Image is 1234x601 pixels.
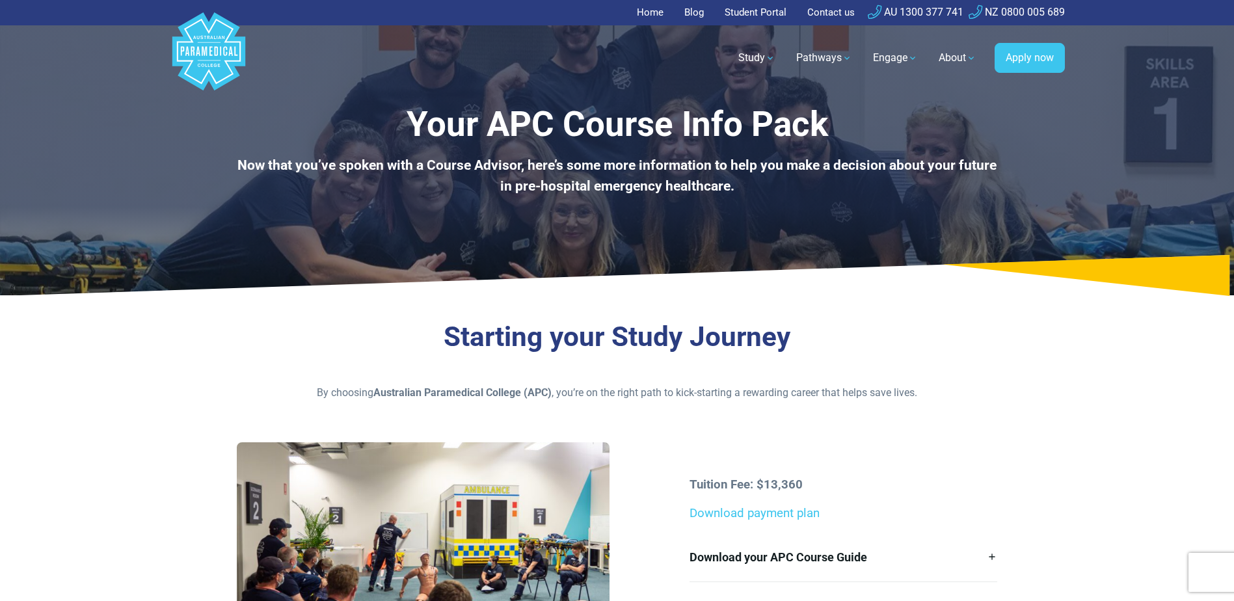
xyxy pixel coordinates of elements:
[237,321,998,354] h3: Starting your Study Journey
[731,40,783,76] a: Study
[690,533,997,581] a: Download your APC Course Guide
[995,43,1065,73] a: Apply now
[237,104,998,145] h1: Your APC Course Info Pack
[237,385,998,401] p: By choosing , you’re on the right path to kick-starting a rewarding career that helps save lives.
[788,40,860,76] a: Pathways
[969,6,1065,18] a: NZ 0800 005 689
[690,506,820,520] a: Download payment plan
[373,386,552,399] strong: Australian Paramedical College (APC)
[690,477,803,492] strong: Tuition Fee: $13,360
[170,25,248,91] a: Australian Paramedical College
[237,157,997,194] b: Now that you’ve spoken with a Course Advisor, here’s some more information to help you make a dec...
[931,40,984,76] a: About
[868,6,963,18] a: AU 1300 377 741
[865,40,926,76] a: Engage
